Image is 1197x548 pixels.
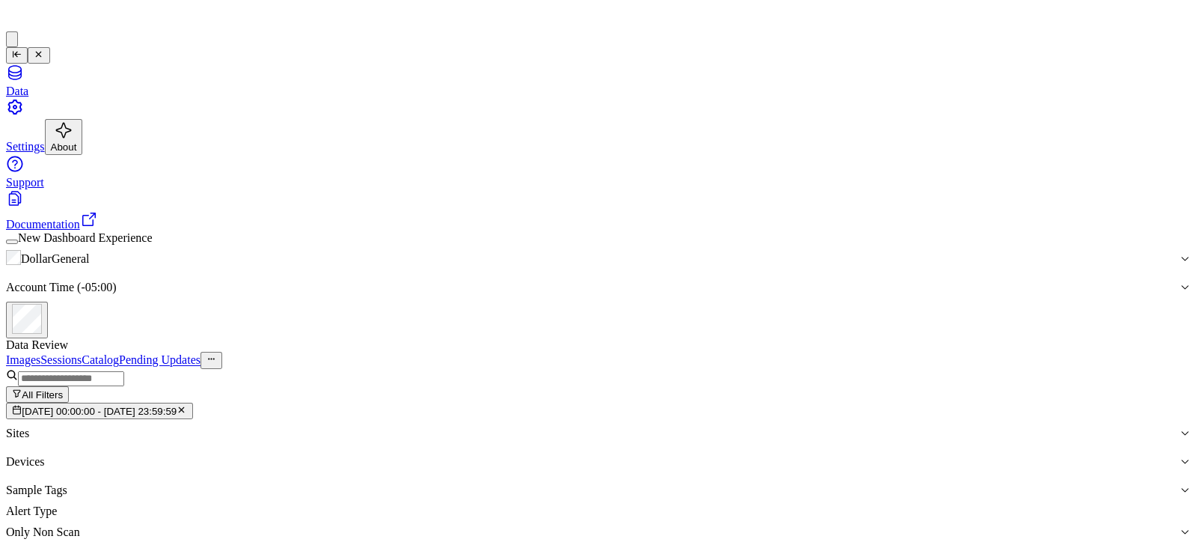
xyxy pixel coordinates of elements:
a: Settings [6,98,1191,153]
button: All Filters [6,386,69,403]
div: New Dashboard Experience [6,231,1191,245]
a: Support [6,155,1191,189]
label: Alert Type [6,505,57,517]
div: Data Review [6,338,1191,352]
a: Pending Updates [119,354,200,367]
a: Documentation [6,189,1191,231]
button: Toggle Navigation [6,47,28,64]
button: [DATE] 00:00:00 - [DATE] 23:59:59 [6,403,193,419]
button: Toggle Navigation [28,47,49,64]
a: Sessions [40,354,82,367]
a: Catalog [82,354,119,367]
a: Data [6,64,1191,97]
a: Images [6,354,40,367]
button: About [45,119,83,155]
span: [DATE] 00:00:00 - [DATE] 23:59:59 [22,406,177,417]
